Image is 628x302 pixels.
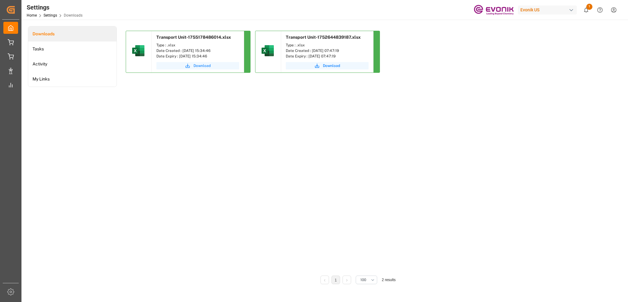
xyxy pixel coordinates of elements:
[518,6,577,14] div: Evonik US
[28,41,117,57] a: Tasks
[156,35,231,40] span: Transport Unit-1755178486014.xlsx
[156,42,239,48] div: Type : .xlsx
[320,276,329,284] li: Previous Page
[260,43,275,58] img: microsoft-excel-2019--v1.png
[382,278,396,282] span: 2 results
[286,35,361,40] span: Transport Unit-1752644839187.xlsx
[331,276,340,284] li: 1
[28,26,117,41] a: Downloads
[28,72,117,87] a: My Links
[474,5,514,15] img: Evonik-brand-mark-Deep-Purple-RGB.jpeg_1700498283.jpeg
[586,4,592,10] span: 1
[156,53,239,59] div: Date Expiry : [DATE] 15:34:46
[356,276,377,284] button: open menu
[286,48,369,53] div: Date Created : [DATE] 07:47:19
[579,3,593,17] button: show 1 new notifications
[518,4,579,16] button: Evonik US
[323,63,340,69] span: Download
[335,278,337,282] a: 1
[193,63,211,69] span: Download
[44,13,57,18] a: Settings
[286,62,369,69] button: Download
[156,48,239,53] div: Date Created : [DATE] 15:34:46
[156,62,239,69] button: Download
[360,277,366,283] span: 100
[286,42,369,48] div: Type : .xlsx
[28,57,117,72] a: Activity
[131,43,146,58] img: microsoft-excel-2019--v1.png
[343,276,351,284] li: Next Page
[286,53,369,59] div: Date Expiry : [DATE] 07:47:19
[27,13,37,18] a: Home
[27,3,82,12] div: Settings
[593,3,607,17] button: Help Center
